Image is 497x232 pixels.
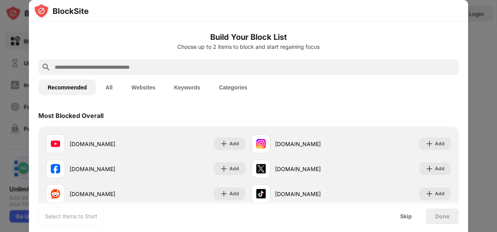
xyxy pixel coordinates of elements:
div: [DOMAIN_NAME] [275,190,351,198]
button: Websites [122,80,164,95]
div: Add [229,165,239,173]
button: Recommended [38,80,96,95]
div: Done [435,213,449,220]
button: Categories [209,80,256,95]
img: favicons [51,164,60,173]
h6: Build Your Block List [38,31,459,43]
img: favicons [256,189,266,198]
div: Add [229,190,239,198]
div: Select Items to Start [45,212,97,220]
div: Add [435,165,445,173]
img: favicons [51,189,60,198]
img: search.svg [41,62,51,72]
div: Add [435,140,445,148]
div: Skip [400,213,412,220]
button: All [96,80,122,95]
div: Choose up to 2 items to block and start regaining focus [38,44,459,50]
div: Most Blocked Overall [38,112,104,120]
img: logo-blocksite.svg [34,3,89,19]
img: favicons [256,139,266,148]
iframe: Sign in with Google Dialog [336,8,489,87]
div: [DOMAIN_NAME] [275,140,351,148]
div: [DOMAIN_NAME] [70,140,146,148]
img: favicons [256,164,266,173]
img: favicons [51,139,60,148]
div: [DOMAIN_NAME] [70,165,146,173]
div: Add [229,140,239,148]
div: [DOMAIN_NAME] [275,165,351,173]
div: [DOMAIN_NAME] [70,190,146,198]
button: Keywords [164,80,209,95]
div: Add [435,190,445,198]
